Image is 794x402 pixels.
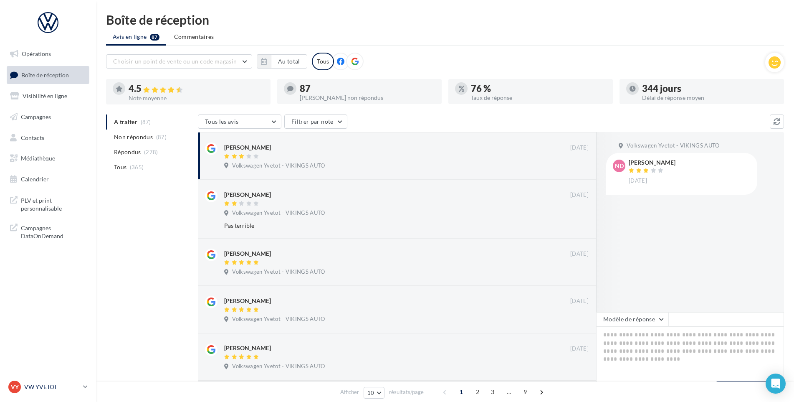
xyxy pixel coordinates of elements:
[129,84,264,94] div: 4.5
[232,209,325,217] span: Volkswagen Yvetot - VIKINGS AUTO
[340,388,359,396] span: Afficher
[106,13,784,26] div: Boîte de réception
[471,385,484,399] span: 2
[642,84,777,93] div: 344 jours
[5,150,91,167] a: Médiathèque
[114,148,141,156] span: Répondus
[224,221,534,230] div: Pas terrible
[205,118,239,125] span: Tous les avis
[5,191,91,216] a: PLV et print personnalisable
[114,163,126,171] span: Tous
[5,45,91,63] a: Opérations
[486,385,499,399] span: 3
[129,95,264,101] div: Note moyenne
[5,66,91,84] a: Boîte de réception
[114,133,153,141] span: Non répondus
[471,95,606,101] div: Taux de réponse
[224,249,271,258] div: [PERSON_NAME]
[232,162,325,170] span: Volkswagen Yvetot - VIKINGS AUTO
[471,84,606,93] div: 76 %
[21,155,55,162] span: Médiathèque
[570,298,589,305] span: [DATE]
[271,54,307,69] button: Au total
[455,385,468,399] span: 1
[766,374,786,394] div: Open Intercom Messenger
[570,345,589,353] span: [DATE]
[232,268,325,276] span: Volkswagen Yvetot - VIKINGS AUTO
[22,50,51,57] span: Opérations
[224,191,271,199] div: [PERSON_NAME]
[174,33,214,40] span: Commentaires
[367,389,374,396] span: 10
[570,191,589,199] span: [DATE]
[7,379,89,395] a: VY VW YVETOT
[21,134,44,141] span: Contacts
[5,87,91,105] a: Visibilité en ligne
[21,195,86,213] span: PLV et print personnalisable
[257,54,307,69] button: Au total
[5,170,91,188] a: Calendrier
[156,134,167,140] span: (87)
[224,297,271,305] div: [PERSON_NAME]
[570,250,589,258] span: [DATE]
[5,129,91,147] a: Contacts
[21,222,86,240] span: Campagnes DataOnDemand
[5,108,91,126] a: Campagnes
[502,385,516,399] span: ...
[21,176,49,183] span: Calendrier
[642,95,777,101] div: Délai de réponse moyen
[570,144,589,152] span: [DATE]
[21,113,51,120] span: Campagnes
[596,312,669,326] button: Modèle de réponse
[21,71,69,78] span: Boîte de réception
[198,114,281,129] button: Tous les avis
[615,162,624,170] span: ND
[232,363,325,370] span: Volkswagen Yvetot - VIKINGS AUTO
[364,387,385,399] button: 10
[24,383,80,391] p: VW YVETOT
[106,54,252,69] button: Choisir un point de vente ou un code magasin
[23,92,67,99] span: Visibilité en ligne
[629,160,675,165] div: [PERSON_NAME]
[11,383,19,391] span: VY
[629,177,647,185] span: [DATE]
[130,164,144,170] span: (365)
[312,53,334,70] div: Tous
[232,315,325,323] span: Volkswagen Yvetot - VIKINGS AUTO
[144,149,158,155] span: (278)
[284,114,347,129] button: Filtrer par note
[113,58,237,65] span: Choisir un point de vente ou un code magasin
[518,385,532,399] span: 9
[224,344,271,352] div: [PERSON_NAME]
[300,95,435,101] div: [PERSON_NAME] non répondus
[627,142,719,150] span: Volkswagen Yvetot - VIKINGS AUTO
[389,388,424,396] span: résultats/page
[300,84,435,93] div: 87
[5,219,91,244] a: Campagnes DataOnDemand
[224,143,271,152] div: [PERSON_NAME]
